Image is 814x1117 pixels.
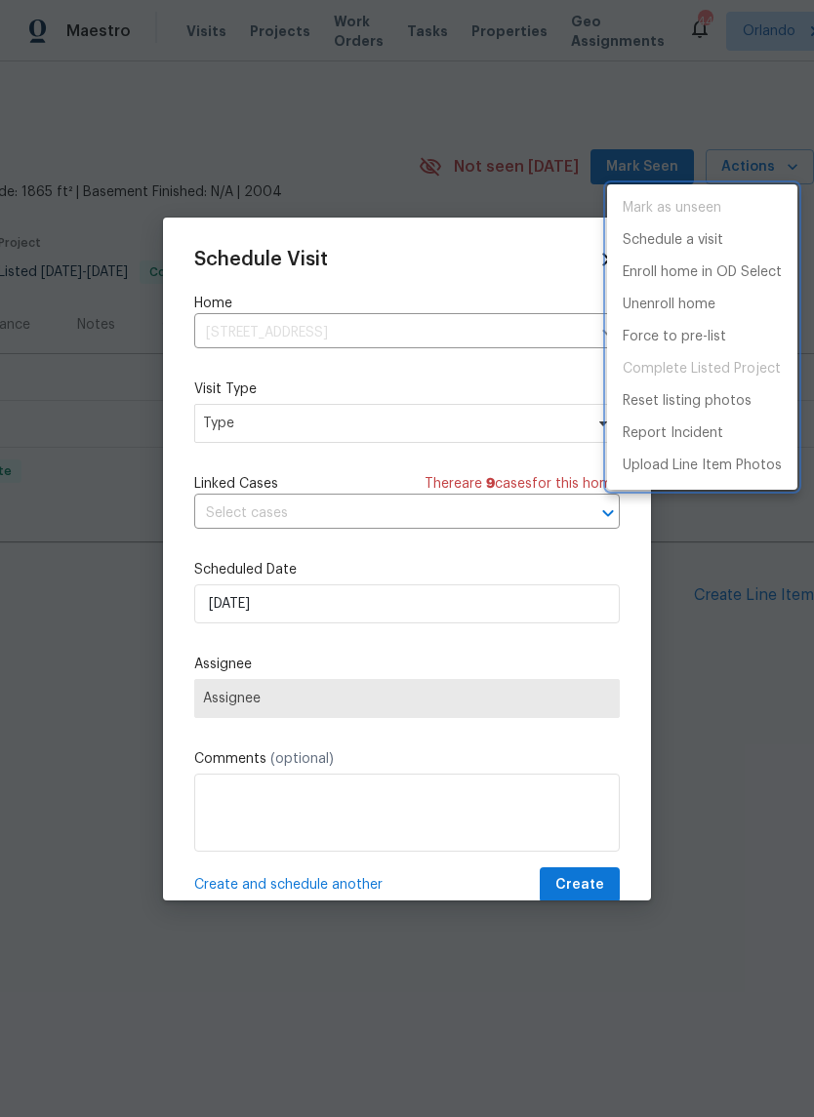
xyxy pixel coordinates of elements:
[623,423,723,444] p: Report Incident
[623,456,782,476] p: Upload Line Item Photos
[607,353,797,385] span: Project is already completed
[623,327,726,347] p: Force to pre-list
[623,262,782,283] p: Enroll home in OD Select
[623,295,715,315] p: Unenroll home
[623,391,752,412] p: Reset listing photos
[623,230,723,251] p: Schedule a visit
